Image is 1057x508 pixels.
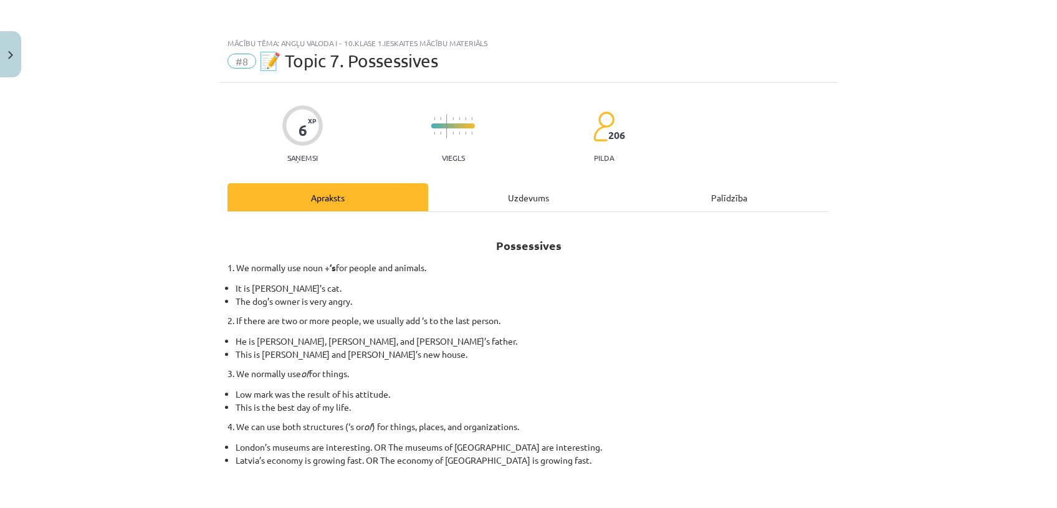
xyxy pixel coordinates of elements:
img: icon-short-line-57e1e144782c952c97e751825c79c345078a6d821885a25fce030b3d8c18986b.svg [459,117,460,120]
img: icon-long-line-d9ea69661e0d244f92f715978eff75569469978d946b2353a9bb055b3ed8787d.svg [446,114,447,138]
img: icon-short-line-57e1e144782c952c97e751825c79c345078a6d821885a25fce030b3d8c18986b.svg [434,117,435,120]
p: Saņemsi [282,153,323,162]
strong: ‘s [330,262,336,273]
img: icon-short-line-57e1e144782c952c97e751825c79c345078a6d821885a25fce030b3d8c18986b.svg [452,117,454,120]
span: #8 [227,54,256,69]
img: icon-short-line-57e1e144782c952c97e751825c79c345078a6d821885a25fce030b3d8c18986b.svg [465,117,466,120]
li: Low mark was the result of his attitude. [236,388,830,401]
p: Viegls [442,153,465,162]
img: icon-short-line-57e1e144782c952c97e751825c79c345078a6d821885a25fce030b3d8c18986b.svg [440,117,441,120]
img: icon-short-line-57e1e144782c952c97e751825c79c345078a6d821885a25fce030b3d8c18986b.svg [459,132,460,135]
li: This is [PERSON_NAME] and [PERSON_NAME]’s new house. [236,348,830,361]
div: Palīdzība [629,183,830,211]
li: He is [PERSON_NAME], [PERSON_NAME], and [PERSON_NAME]’s father. [236,335,830,348]
li: This is the best day of my life. [236,401,830,414]
img: icon-short-line-57e1e144782c952c97e751825c79c345078a6d821885a25fce030b3d8c18986b.svg [452,132,454,135]
p: pilda [594,153,614,162]
p: 4. We can use both structures (‘s or ) for things, places, and organizations. [227,420,830,433]
strong: Possessives [496,238,562,252]
span: 206 [608,130,625,141]
em: of [301,368,309,379]
span: 📝 Topic 7. Possessives [259,50,438,71]
img: icon-short-line-57e1e144782c952c97e751825c79c345078a6d821885a25fce030b3d8c18986b.svg [465,132,466,135]
img: icon-short-line-57e1e144782c952c97e751825c79c345078a6d821885a25fce030b3d8c18986b.svg [434,132,435,135]
li: The dog’s owner is very angry. [236,295,830,308]
img: icon-close-lesson-0947bae3869378f0d4975bcd49f059093ad1ed9edebbc8119c70593378902aed.svg [8,51,13,59]
div: 6 [299,122,307,139]
p: 1. We normally use noun + for people and animals. [227,261,830,274]
li: Latvia’s economy is growing fast. OR The economy of [GEOGRAPHIC_DATA] is growing fast. [236,454,830,480]
li: It is [PERSON_NAME]’s cat. [236,282,830,295]
li: London’s museums are interesting. OR The museums of [GEOGRAPHIC_DATA] are interesting. [236,441,830,454]
p: 2. If there are two or more people, we usually add ‘s to the last person. [227,314,830,327]
img: students-c634bb4e5e11cddfef0936a35e636f08e4e9abd3cc4e673bd6f9a4125e45ecb1.svg [593,111,615,142]
img: icon-short-line-57e1e144782c952c97e751825c79c345078a6d821885a25fce030b3d8c18986b.svg [471,117,472,120]
div: Uzdevums [428,183,629,211]
div: Mācību tēma: Angļu valoda i - 10.klase 1.ieskaites mācību materiāls [227,39,830,47]
img: icon-short-line-57e1e144782c952c97e751825c79c345078a6d821885a25fce030b3d8c18986b.svg [471,132,472,135]
p: 3. We normally use for things. [227,367,830,380]
em: of [364,421,372,432]
div: Apraksts [227,183,428,211]
span: XP [308,117,316,124]
img: icon-short-line-57e1e144782c952c97e751825c79c345078a6d821885a25fce030b3d8c18986b.svg [440,132,441,135]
